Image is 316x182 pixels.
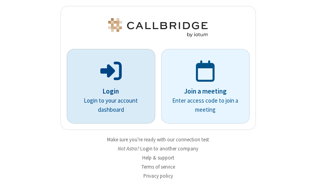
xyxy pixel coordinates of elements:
a: Help & support [142,154,174,161]
img: Astra [107,18,209,37]
a: Make sure you're ready with our connection test [107,136,209,143]
a: Join a meetingEnter access code to join a meeting [161,49,250,124]
button: Login to another company [140,145,198,152]
p: Enter access code to join a meeting [172,96,239,114]
a: Privacy policy [143,173,173,179]
p: Join a meeting [172,86,239,97]
p: Login to your account dashboard [78,96,144,114]
button: LoginLogin to your account dashboard [67,49,155,124]
p: Login [78,86,144,97]
a: Terms of service [141,163,175,170]
li: Not Astra? [60,145,256,152]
